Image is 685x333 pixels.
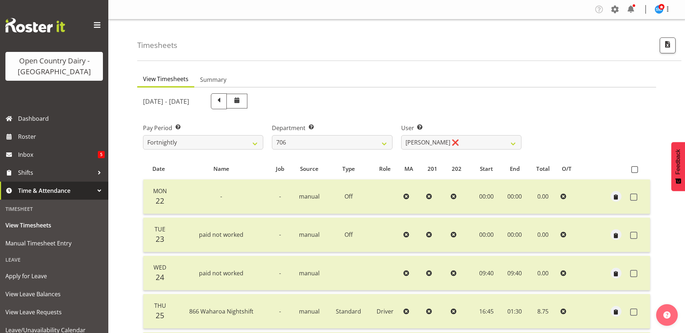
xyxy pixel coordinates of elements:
[472,179,501,214] td: 00:00
[155,225,165,233] span: Tue
[472,294,501,329] td: 16:45
[472,256,501,290] td: 09:40
[2,216,107,234] a: View Timesheets
[18,131,105,142] span: Roster
[501,256,528,290] td: 09:40
[5,289,103,299] span: View Leave Balances
[143,97,189,105] h5: [DATE] - [DATE]
[279,307,281,315] span: -
[428,165,437,173] span: 201
[5,307,103,318] span: View Leave Requests
[153,187,167,195] span: Mon
[153,263,166,271] span: Wed
[156,234,164,244] span: 23
[299,269,320,277] span: manual
[299,231,320,239] span: manual
[472,218,501,252] td: 00:00
[13,55,96,77] div: Open Country Dairy - [GEOGRAPHIC_DATA]
[18,167,94,178] span: Shifts
[404,165,413,173] span: MA
[2,234,107,252] a: Manual Timesheet Entry
[279,192,281,200] span: -
[5,18,65,32] img: Rosterit website logo
[154,302,166,310] span: Thu
[528,294,558,329] td: 8.75
[562,165,572,173] span: O/T
[299,192,320,200] span: manual
[5,271,103,281] span: Apply for Leave
[279,231,281,239] span: -
[279,269,281,277] span: -
[480,165,493,173] span: Start
[671,142,685,191] button: Feedback - Show survey
[152,165,165,173] span: Date
[18,185,94,196] span: Time & Attendance
[510,165,520,173] span: End
[156,310,164,320] span: 25
[272,124,392,132] label: Department
[342,165,355,173] span: Type
[276,165,284,173] span: Job
[5,220,103,231] span: View Timesheets
[328,218,370,252] td: Off
[536,165,550,173] span: Total
[401,124,521,132] label: User
[655,5,663,14] img: steve-webb7510.jpg
[5,238,103,249] span: Manual Timesheet Entry
[199,231,243,239] span: paid not worked
[98,151,105,158] span: 5
[300,165,318,173] span: Source
[328,179,370,214] td: Off
[299,307,320,315] span: manual
[501,179,528,214] td: 00:00
[501,218,528,252] td: 00:00
[528,218,558,252] td: 0.00
[2,303,107,321] a: View Leave Requests
[501,294,528,329] td: 01:30
[2,252,107,267] div: Leave
[18,113,105,124] span: Dashboard
[213,165,229,173] span: Name
[18,149,98,160] span: Inbox
[379,165,391,173] span: Role
[528,179,558,214] td: 0.00
[143,124,263,132] label: Pay Period
[2,285,107,303] a: View Leave Balances
[189,307,253,315] span: 866 Waharoa Nightshift
[675,149,681,174] span: Feedback
[528,256,558,290] td: 0.00
[156,272,164,282] span: 24
[328,294,370,329] td: Standard
[663,311,671,319] img: help-xxl-2.png
[452,165,461,173] span: 202
[660,37,676,53] button: Export CSV
[137,41,177,49] h4: Timesheets
[156,196,164,206] span: 22
[200,75,226,84] span: Summary
[2,201,107,216] div: Timesheet
[143,75,188,83] span: View Timesheets
[377,307,394,315] span: Driver
[220,192,222,200] span: -
[2,267,107,285] a: Apply for Leave
[199,269,243,277] span: paid not worked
